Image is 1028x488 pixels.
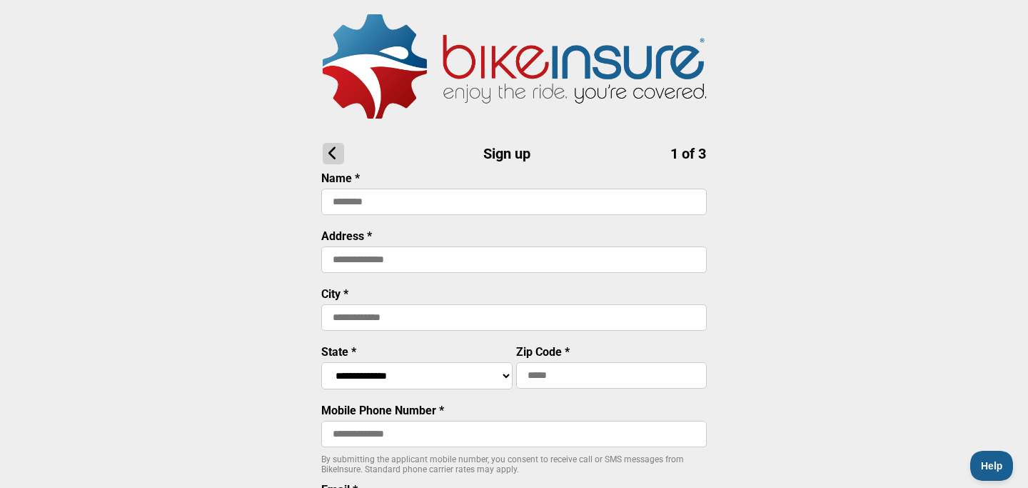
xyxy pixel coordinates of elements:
label: Mobile Phone Number * [321,404,444,417]
label: Zip Code * [516,345,570,359]
h1: Sign up [323,143,706,164]
span: 1 of 3 [670,145,706,162]
iframe: Toggle Customer Support [970,451,1014,481]
label: City * [321,287,348,301]
label: Address * [321,229,372,243]
p: By submitting the applicant mobile number, you consent to receive call or SMS messages from BikeI... [321,454,707,474]
label: Name * [321,171,360,185]
label: State * [321,345,356,359]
